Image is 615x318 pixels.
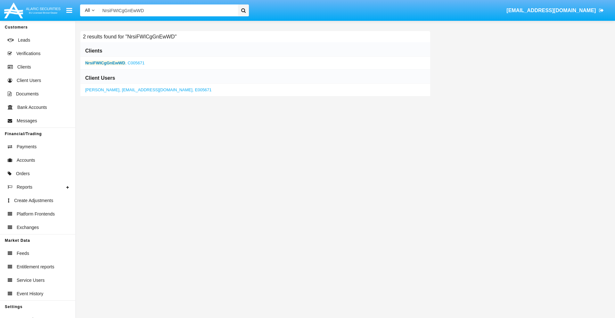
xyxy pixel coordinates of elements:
[17,264,54,270] span: Entitlement reports
[506,8,596,13] span: [EMAIL_ADDRESS][DOMAIN_NAME]
[85,47,102,54] h6: Clients
[80,7,99,14] a: All
[3,1,61,20] img: Logo image
[17,104,47,111] span: Bank Accounts
[85,87,119,92] span: [PERSON_NAME]
[85,75,115,82] h6: Client Users
[122,87,194,92] span: [EMAIL_ADDRESS][DOMAIN_NAME],
[128,61,145,65] span: C005671
[85,61,125,65] b: NrsiFWICgGnEwWD
[18,37,30,44] span: Leads
[17,290,43,297] span: Event History
[85,8,90,13] span: All
[80,31,179,42] h6: 2 results found for "NrsiFWICgGnEwWD"
[17,250,29,257] span: Feeds
[17,77,41,84] span: Client Users
[17,118,37,124] span: Messages
[17,143,37,150] span: Payments
[17,211,55,217] span: Platform Frontends
[504,2,607,20] a: [EMAIL_ADDRESS][DOMAIN_NAME]
[16,91,39,97] span: Documents
[195,87,212,92] span: E005671
[17,224,39,231] span: Exchanges
[85,61,144,65] a: ,
[17,157,35,164] span: Accounts
[16,50,40,57] span: Verifications
[16,170,30,177] span: Orders
[99,4,236,16] input: Search
[17,64,31,70] span: Clients
[17,277,45,284] span: Service Users
[85,87,212,92] a: ,
[17,184,32,191] span: Reports
[14,197,53,204] span: Create Adjustments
